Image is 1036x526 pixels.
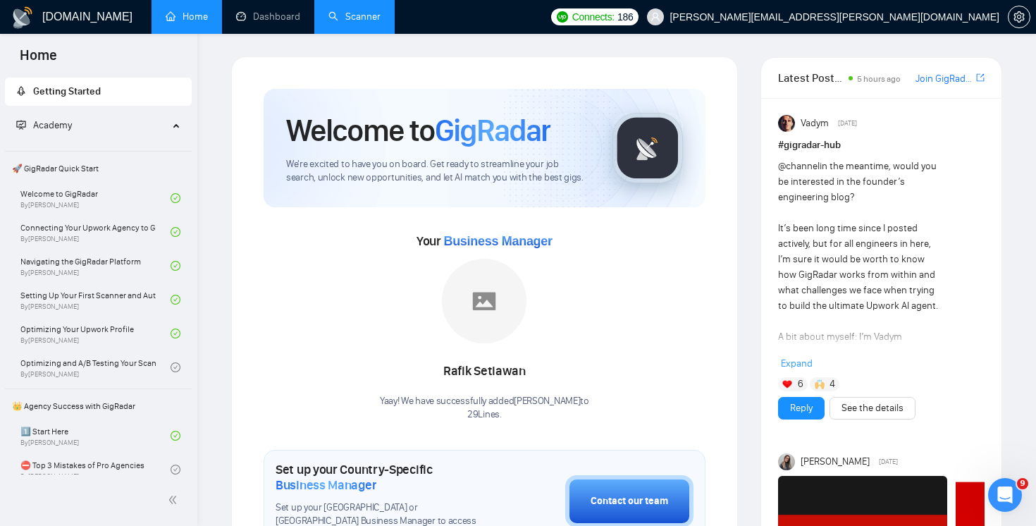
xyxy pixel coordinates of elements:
h1: Set up your Country-Specific [276,462,495,493]
span: Getting Started [33,85,101,97]
span: Your [417,233,553,249]
span: [PERSON_NAME] [801,454,870,470]
a: Welcome to GigRadarBy[PERSON_NAME] [20,183,171,214]
button: Reply [778,397,825,420]
span: [DATE] [838,117,857,130]
span: 🚀 GigRadar Quick Start [6,154,190,183]
span: user [650,12,660,22]
span: Academy [33,119,72,131]
img: placeholder.png [442,259,526,343]
span: rocket [16,86,26,96]
span: double-left [168,493,182,507]
a: homeHome [166,11,208,23]
span: check-circle [171,227,180,237]
button: See the details [830,397,915,420]
span: check-circle [171,362,180,372]
a: ⛔ Top 3 Mistakes of Pro AgenciesBy[PERSON_NAME] [20,454,171,485]
span: We're excited to have you on board. Get ready to streamline your job search, unlock new opportuni... [286,158,590,185]
span: check-circle [171,431,180,441]
p: 29Lines . [380,408,589,422]
img: ❤️ [782,379,792,389]
img: logo [11,6,34,29]
span: Connects: [572,9,615,25]
a: dashboardDashboard [236,11,300,23]
div: Rafik Setiawan [380,360,589,384]
a: searchScanner [328,11,381,23]
a: Navigating the GigRadar PlatformBy[PERSON_NAME] [20,250,171,281]
span: 4 [830,377,835,391]
a: Optimizing and A/B Testing Your Scanner for Better ResultsBy[PERSON_NAME] [20,352,171,383]
button: setting [1008,6,1030,28]
span: 186 [617,9,633,25]
span: export [976,72,985,83]
img: gigradar-logo.png [612,113,683,183]
a: export [976,71,985,85]
span: 6 [798,377,803,391]
span: Business Manager [443,234,552,248]
a: 1️⃣ Start HereBy[PERSON_NAME] [20,420,171,451]
span: Academy [16,119,72,131]
a: Connecting Your Upwork Agency to GigRadarBy[PERSON_NAME] [20,216,171,247]
img: 🙌 [815,379,825,389]
a: Reply [790,400,813,416]
span: check-circle [171,295,180,305]
a: Setting Up Your First Scanner and Auto-BidderBy[PERSON_NAME] [20,284,171,315]
a: See the details [841,400,904,416]
a: Optimizing Your Upwork ProfileBy[PERSON_NAME] [20,318,171,349]
div: Contact our team [591,494,668,509]
img: Vadym [778,115,795,132]
a: Join GigRadar Slack Community [915,71,973,87]
div: Yaay! We have successfully added [PERSON_NAME] to [380,395,589,422]
span: Home [8,45,68,75]
span: [DATE] [879,455,898,468]
a: setting [1008,11,1030,23]
img: Mariia Heshka [778,453,795,470]
span: GigRadar [435,111,550,149]
span: fund-projection-screen [16,120,26,130]
h1: # gigradar-hub [778,137,985,153]
span: Expand [781,357,813,369]
img: upwork-logo.png [557,11,568,23]
li: Getting Started [5,78,192,106]
span: 👑 Agency Success with GigRadar [6,392,190,420]
span: 9 [1017,478,1028,489]
span: check-circle [171,261,180,271]
span: Business Manager [276,477,376,493]
h1: Welcome to [286,111,550,149]
iframe: Intercom live chat [988,478,1022,512]
span: check-circle [171,193,180,203]
span: 5 hours ago [857,74,901,84]
span: Latest Posts from the GigRadar Community [778,69,845,87]
span: check-circle [171,465,180,475]
span: check-circle [171,329,180,338]
span: Vadym [801,116,829,131]
span: @channel [778,160,820,172]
